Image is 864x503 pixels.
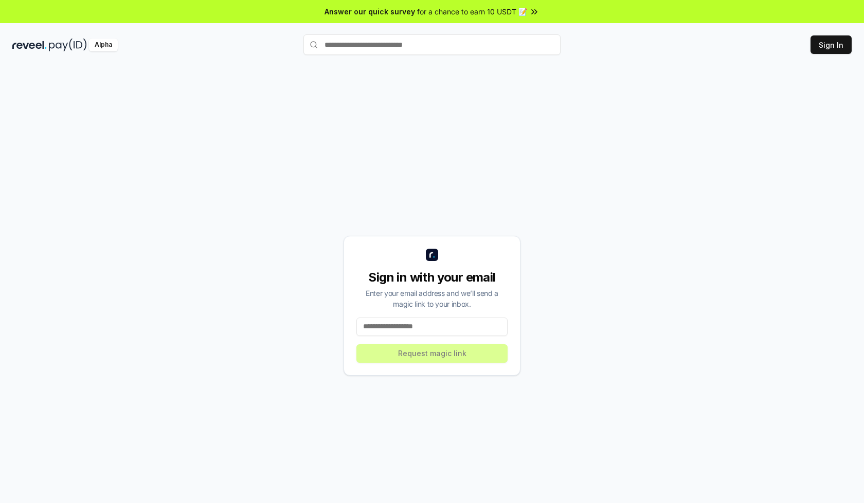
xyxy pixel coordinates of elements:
[12,39,47,51] img: reveel_dark
[356,288,508,309] div: Enter your email address and we’ll send a magic link to your inbox.
[49,39,87,51] img: pay_id
[426,249,438,261] img: logo_small
[325,6,415,17] span: Answer our quick survey
[417,6,527,17] span: for a chance to earn 10 USDT 📝
[356,269,508,286] div: Sign in with your email
[811,35,852,54] button: Sign In
[89,39,118,51] div: Alpha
